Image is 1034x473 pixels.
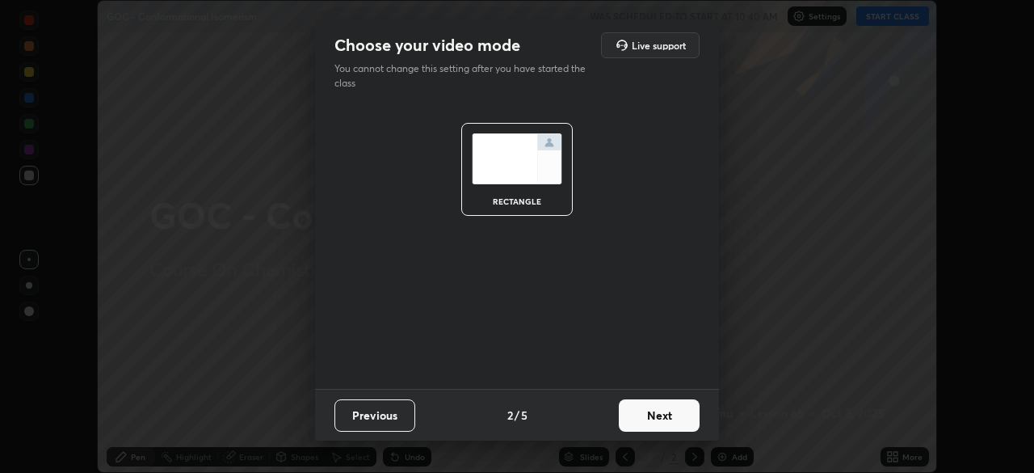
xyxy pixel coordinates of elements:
[632,40,686,50] h5: Live support
[334,61,596,91] p: You cannot change this setting after you have started the class
[507,407,513,424] h4: 2
[515,407,519,424] h4: /
[334,35,520,56] h2: Choose your video mode
[472,133,562,184] img: normalScreenIcon.ae25ed63.svg
[334,399,415,432] button: Previous
[521,407,528,424] h4: 5
[485,197,549,205] div: rectangle
[619,399,700,432] button: Next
